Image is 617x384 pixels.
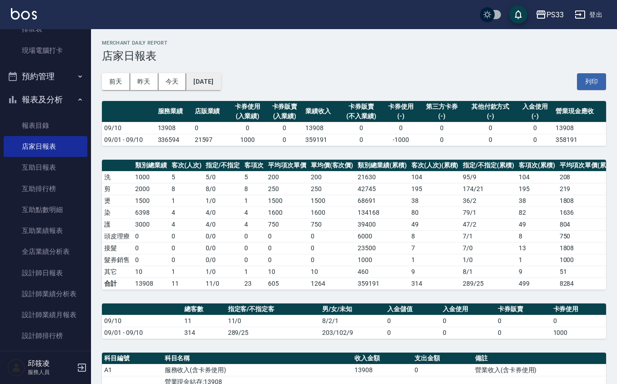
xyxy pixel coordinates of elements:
th: 卡券使用 [551,303,606,315]
td: 8 [242,183,266,195]
td: 80 [409,207,461,218]
td: 0 [169,230,204,242]
td: 6000 [355,230,409,242]
td: 0 [419,134,464,146]
td: 289/25 [460,278,516,289]
td: 0 [412,364,473,376]
td: 95 / 9 [460,171,516,183]
td: 燙 [102,195,133,207]
td: 0 / 0 [203,242,242,254]
td: -1000 [382,134,419,146]
img: Logo [11,8,37,20]
td: 68691 [355,195,409,207]
td: 0 [516,134,553,146]
button: 昨天 [130,73,158,90]
img: Person [7,359,25,377]
td: 1 [242,266,266,278]
td: 0 [464,122,516,134]
td: 10 [266,266,308,278]
p: 服務人員 [28,368,74,376]
div: (-) [466,111,514,121]
h3: 店家日報表 [102,50,606,62]
td: 460 [355,266,409,278]
th: 平均項次單價 [266,160,308,172]
td: 10 [308,266,356,278]
div: 第三方卡券 [421,102,461,111]
td: 11 [182,315,226,327]
td: 0 [340,122,382,134]
a: 商品銷售排行榜 [4,347,87,368]
td: 5 [169,171,204,183]
td: 1000 [551,327,606,339]
table: a dense table [102,101,606,146]
td: 0 / 0 [203,254,242,266]
button: 今天 [158,73,187,90]
td: 134168 [355,207,409,218]
td: 11/0 [203,278,242,289]
a: 互助排行榜 [4,178,87,199]
td: 5 [242,171,266,183]
td: 21597 [192,134,229,146]
td: 7 / 0 [460,242,516,254]
td: 104 [409,171,461,183]
td: 0 [340,134,382,146]
td: 6398 [133,207,169,218]
td: 1000 [133,171,169,183]
th: 客項次(累積) [516,160,557,172]
td: 服務收入(含卡券使用) [162,364,352,376]
td: 0 [440,315,496,327]
td: 359191 [355,278,409,289]
td: 195 [409,183,461,195]
td: 0 [382,122,419,134]
div: 卡券販賣 [342,102,380,111]
td: 0 [266,254,308,266]
th: 備註 [473,353,606,364]
td: 0 [266,134,303,146]
td: 0 [242,230,266,242]
td: 82 [516,207,557,218]
td: 0 [385,327,440,339]
a: 設計師業績月報表 [4,304,87,325]
a: 互助業績報表 [4,220,87,241]
td: 0 [133,230,169,242]
td: 21630 [355,171,409,183]
a: 設計師排行榜 [4,325,87,346]
td: 1500 [133,195,169,207]
div: (入業績) [268,111,301,121]
div: (-) [384,111,417,121]
td: 頭皮理療 [102,230,133,242]
td: 0 [496,327,551,339]
td: 38 [409,195,461,207]
th: 男/女/未知 [320,303,385,315]
th: 卡券販賣 [496,303,551,315]
a: 互助點數明細 [4,199,87,220]
th: 客次(人次) [169,160,204,172]
h5: 邱筱凌 [28,359,74,368]
td: 358191 [553,134,606,146]
td: 49 [409,218,461,230]
th: 總客數 [182,303,226,315]
td: 1600 [266,207,308,218]
h2: Merchant Daily Report [102,40,606,46]
td: 4 [242,207,266,218]
td: 其它 [102,266,133,278]
td: 359191 [303,134,340,146]
div: (入業績) [232,111,264,121]
td: 1 [169,266,204,278]
td: 0 [551,315,606,327]
td: 499 [516,278,557,289]
th: 指定/不指定(累積) [460,160,516,172]
td: 174 / 21 [460,183,516,195]
td: 1000 [229,134,266,146]
td: 750 [266,218,308,230]
td: 23500 [355,242,409,254]
a: 設計師業績分析表 [4,283,87,304]
td: 1500 [308,195,356,207]
th: 收入金額 [352,353,413,364]
button: PS33 [532,5,567,24]
td: 1 [169,195,204,207]
td: 8/2/1 [320,315,385,327]
td: 0 [266,242,308,254]
td: 8 [516,230,557,242]
td: 0 [464,134,516,146]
